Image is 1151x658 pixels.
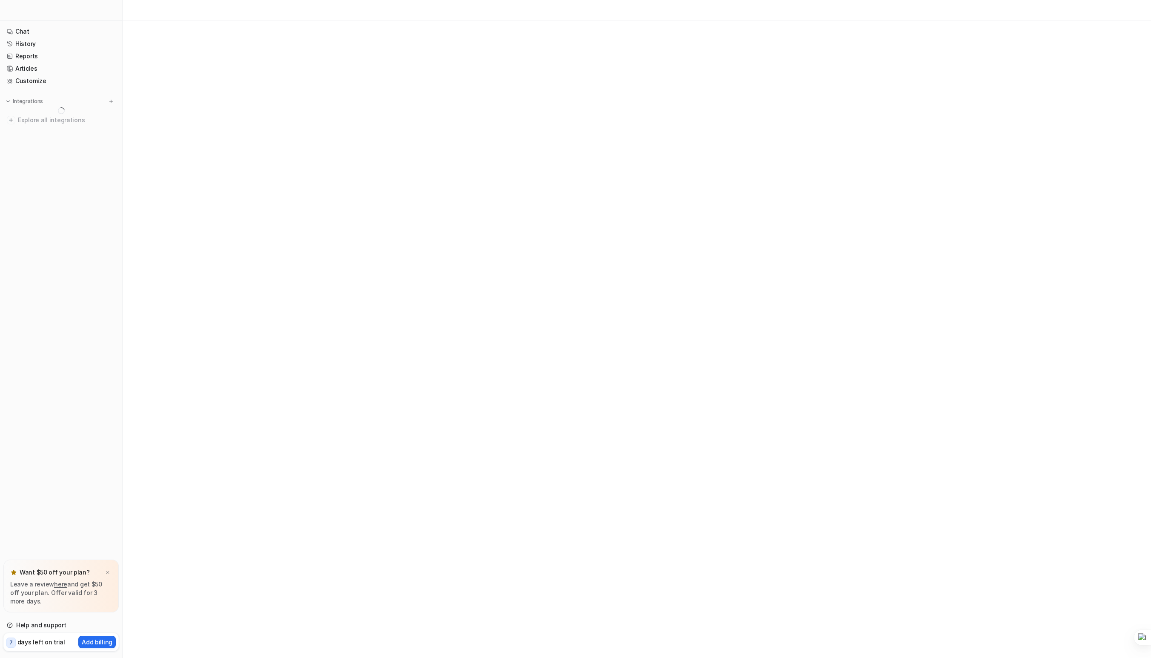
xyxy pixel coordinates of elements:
[78,636,116,648] button: Add billing
[3,63,119,75] a: Articles
[3,26,119,37] a: Chat
[3,97,46,106] button: Integrations
[13,98,43,105] p: Integrations
[3,50,119,62] a: Reports
[20,568,90,577] p: Want $50 off your plan?
[3,38,119,50] a: History
[82,638,112,647] p: Add billing
[17,638,65,647] p: days left on trial
[10,580,112,606] p: Leave a review and get $50 off your plan. Offer valid for 3 more days.
[3,114,119,126] a: Explore all integrations
[7,116,15,124] img: explore all integrations
[3,75,119,87] a: Customize
[105,570,110,575] img: x
[18,113,115,127] span: Explore all integrations
[3,619,119,631] a: Help and support
[9,639,13,647] p: 7
[5,98,11,104] img: expand menu
[10,569,17,576] img: star
[108,98,114,104] img: menu_add.svg
[54,580,67,588] a: here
